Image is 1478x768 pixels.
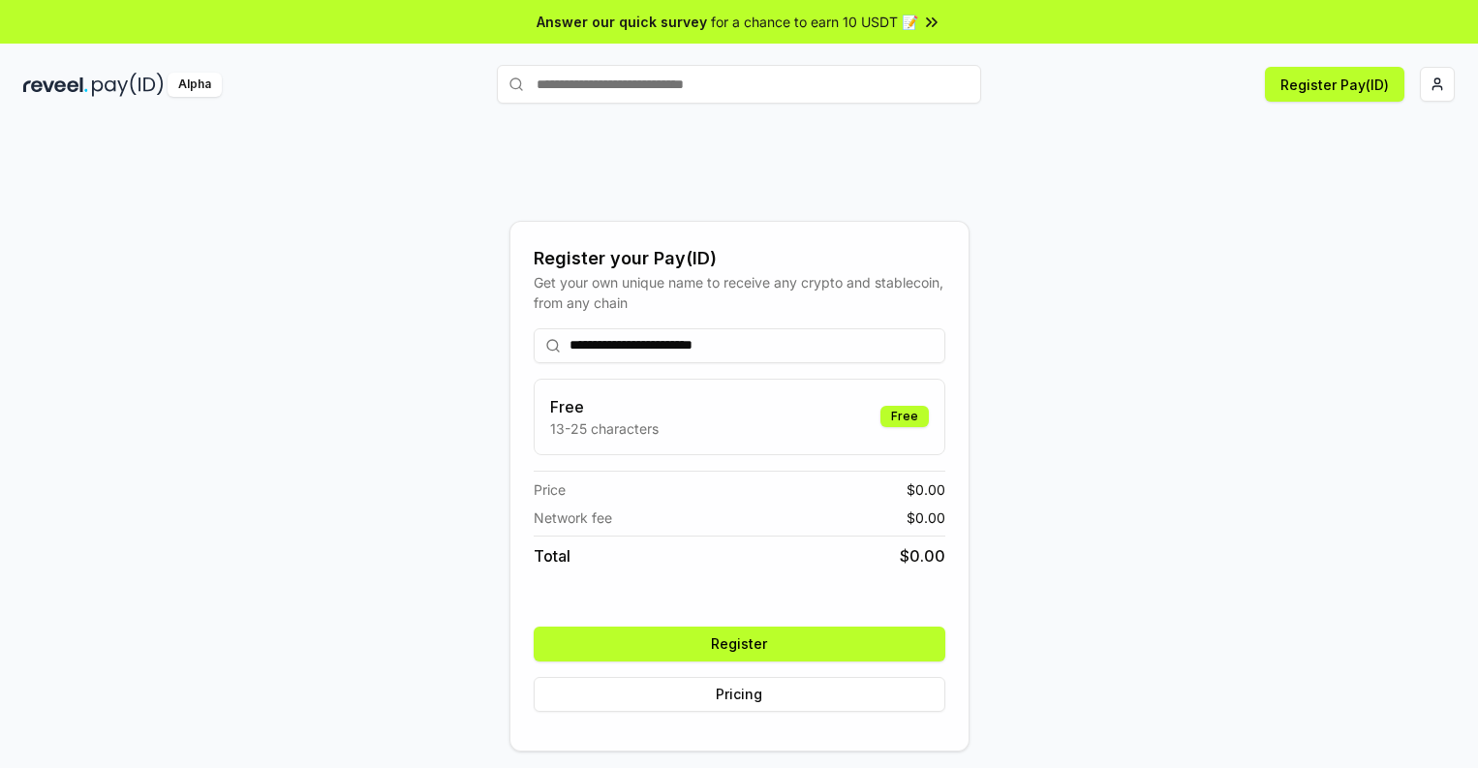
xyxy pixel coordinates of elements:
[880,406,929,427] div: Free
[907,507,945,528] span: $ 0.00
[534,544,570,568] span: Total
[907,479,945,500] span: $ 0.00
[168,73,222,97] div: Alpha
[550,418,659,439] p: 13-25 characters
[534,479,566,500] span: Price
[900,544,945,568] span: $ 0.00
[534,627,945,661] button: Register
[534,272,945,313] div: Get your own unique name to receive any crypto and stablecoin, from any chain
[534,507,612,528] span: Network fee
[1265,67,1404,102] button: Register Pay(ID)
[537,12,707,32] span: Answer our quick survey
[534,677,945,712] button: Pricing
[92,73,164,97] img: pay_id
[711,12,918,32] span: for a chance to earn 10 USDT 📝
[534,245,945,272] div: Register your Pay(ID)
[23,73,88,97] img: reveel_dark
[550,395,659,418] h3: Free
